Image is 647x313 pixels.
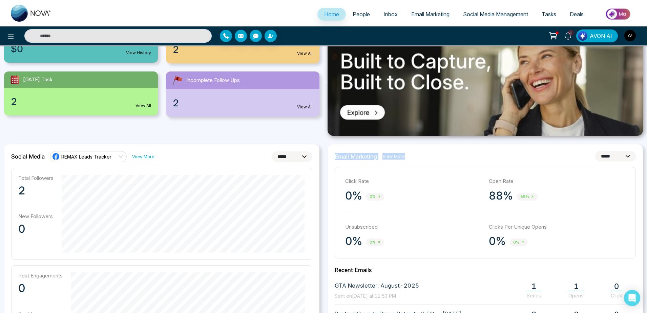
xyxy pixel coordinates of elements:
[578,31,587,41] img: Lead Flow
[542,11,556,18] span: Tasks
[11,42,23,56] span: $0
[563,8,590,21] a: Deals
[132,153,154,160] a: View More
[335,293,396,299] span: Sent on [DATE] at 11:53 PM
[624,30,636,41] img: User Avatar
[489,223,626,231] p: Clicks Per Unique Opens
[489,189,513,203] p: 88%
[126,50,151,56] a: View History
[404,8,456,21] a: Email Marketing
[186,77,240,84] span: Incomplete Follow Ups
[11,5,51,22] img: Nova CRM Logo
[335,153,377,160] h2: Email Marketing
[526,292,541,299] span: Sends
[353,11,370,18] span: People
[411,11,450,18] span: Email Marketing
[162,71,324,117] a: Incomplete Follow Ups2View All
[345,189,362,203] p: 0%
[18,184,54,197] p: 2
[18,222,54,236] p: 0
[611,282,622,291] span: 0
[560,29,576,41] a: 5
[517,193,538,201] span: 88%
[510,238,528,246] span: 0%
[590,32,612,40] span: AVON AI
[345,223,482,231] p: Unsubscribed
[135,103,151,109] a: View All
[324,11,339,18] span: Home
[171,74,184,86] img: followUps.svg
[382,153,405,160] a: View More
[297,50,313,57] a: View All
[346,8,377,21] a: People
[11,95,17,109] span: 2
[11,153,45,160] h2: Social Media
[456,8,535,21] a: Social Media Management
[366,193,384,201] span: 0%
[328,17,643,136] img: .
[366,238,384,246] span: 0%
[23,76,53,84] span: [DATE] Task
[535,8,563,21] a: Tasks
[594,6,643,22] img: Market-place.gif
[489,234,506,248] p: 0%
[576,29,618,42] button: AVON AI
[377,8,404,21] a: Inbox
[383,11,398,18] span: Inbox
[463,11,528,18] span: Social Media Management
[568,292,584,299] span: Opens
[18,272,63,279] p: Post Engagements
[345,234,362,248] p: 0%
[489,178,626,185] p: Open Rate
[173,42,179,57] span: 2
[611,292,622,299] span: Click
[526,282,541,291] span: 1
[624,290,640,306] div: Open Intercom Messenger
[570,11,584,18] span: Deals
[568,282,584,291] span: 1
[317,8,346,21] a: Home
[335,267,636,273] h2: Recent Emails
[345,178,482,185] p: Click Rate
[568,29,574,36] span: 5
[297,104,313,110] a: View All
[9,74,20,85] img: todayTask.svg
[18,281,63,295] p: 0
[61,153,111,160] span: REMAX Leads Tracker
[18,213,54,220] p: New Followers
[173,96,179,110] span: 2
[18,175,54,181] p: Total Followers
[335,281,419,290] span: GTA Newsletter: August-2025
